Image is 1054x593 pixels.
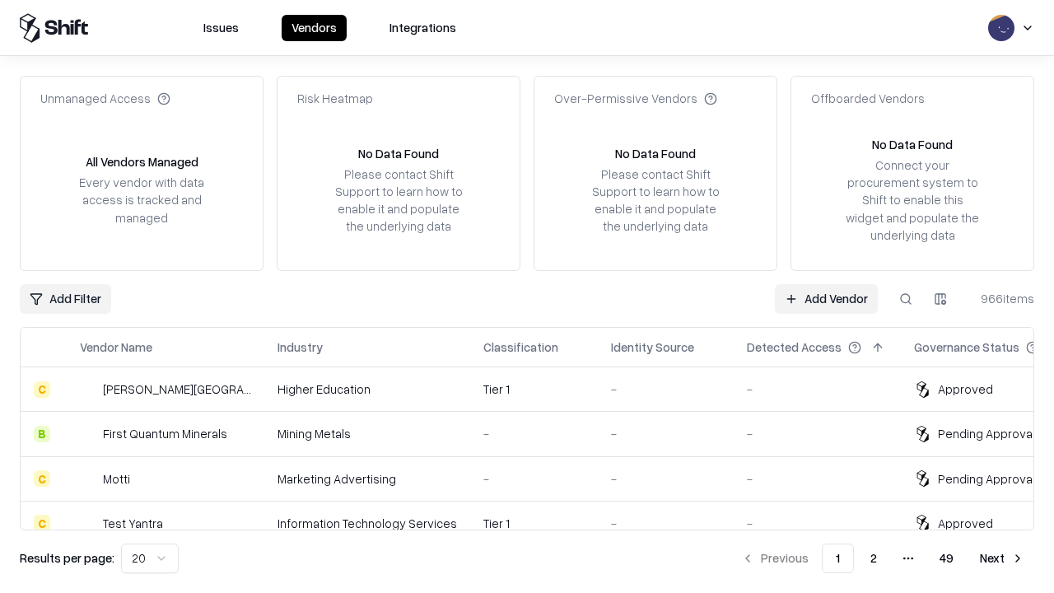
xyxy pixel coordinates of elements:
[277,470,457,488] div: Marketing Advertising
[872,136,953,153] div: No Data Found
[34,381,50,398] div: C
[615,145,696,162] div: No Data Found
[483,339,558,356] div: Classification
[483,515,585,532] div: Tier 1
[483,470,585,488] div: -
[731,544,1034,573] nav: pagination
[554,90,717,107] div: Over-Permissive Vendors
[611,425,721,442] div: -
[775,284,878,314] a: Add Vendor
[938,381,993,398] div: Approved
[747,470,888,488] div: -
[80,426,96,442] img: First Quantum Minerals
[20,549,114,567] p: Results per page:
[103,425,227,442] div: First Quantum Minerals
[194,15,249,41] button: Issues
[73,174,210,226] div: Every vendor with data access is tracked and managed
[822,544,854,573] button: 1
[40,90,170,107] div: Unmanaged Access
[968,290,1034,307] div: 966 items
[282,15,347,41] button: Vendors
[914,339,1019,356] div: Governance Status
[103,381,251,398] div: [PERSON_NAME][GEOGRAPHIC_DATA]
[938,425,1035,442] div: Pending Approval
[86,153,198,170] div: All Vendors Managed
[844,156,981,244] div: Connect your procurement system to Shift to enable this widget and populate the underlying data
[811,90,925,107] div: Offboarded Vendors
[80,515,96,531] img: Test Yantra
[611,381,721,398] div: -
[80,381,96,398] img: Reichman University
[103,515,163,532] div: Test Yantra
[938,470,1035,488] div: Pending Approval
[611,339,694,356] div: Identity Source
[483,425,585,442] div: -
[277,381,457,398] div: Higher Education
[970,544,1034,573] button: Next
[747,425,888,442] div: -
[34,470,50,487] div: C
[380,15,466,41] button: Integrations
[587,166,724,236] div: Please contact Shift Support to learn how to enable it and populate the underlying data
[80,339,152,356] div: Vendor Name
[277,339,323,356] div: Industry
[747,515,888,532] div: -
[611,470,721,488] div: -
[747,381,888,398] div: -
[297,90,373,107] div: Risk Heatmap
[938,515,993,532] div: Approved
[611,515,721,532] div: -
[80,470,96,487] img: Motti
[277,515,457,532] div: Information Technology Services
[747,339,842,356] div: Detected Access
[103,470,130,488] div: Motti
[34,426,50,442] div: B
[857,544,890,573] button: 2
[277,425,457,442] div: Mining Metals
[483,381,585,398] div: Tier 1
[926,544,967,573] button: 49
[358,145,439,162] div: No Data Found
[20,284,111,314] button: Add Filter
[34,515,50,531] div: C
[330,166,467,236] div: Please contact Shift Support to learn how to enable it and populate the underlying data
